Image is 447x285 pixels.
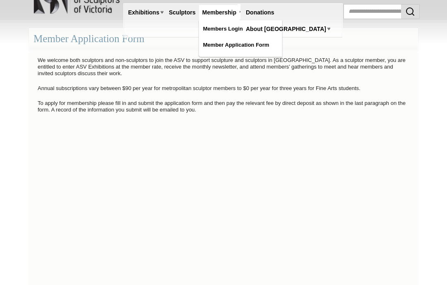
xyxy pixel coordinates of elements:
img: Search [405,7,415,17]
a: Members Login [199,21,282,36]
a: Exhibitions [125,5,163,20]
p: We welcome both sculptors and non-sculptors to join the ASV to support sculpture and sculptors in... [34,55,413,79]
a: Sculptors [166,5,199,20]
a: Membership [199,5,240,20]
div: Member Application Form [29,28,418,50]
a: Member Application Form [199,38,282,52]
a: Donations [243,5,277,20]
p: To apply for membership please fill in and submit the application form and then pay the relevant ... [34,98,413,115]
a: About [GEOGRAPHIC_DATA] [243,21,329,37]
p: Annual subscriptions vary between $90 per year for metropolitan sculptor members to $0 per year f... [34,83,413,94]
